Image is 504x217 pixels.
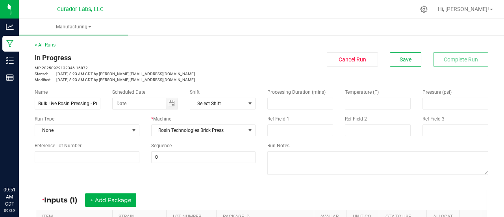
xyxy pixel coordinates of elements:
span: Name [35,89,48,95]
p: 09/29 [4,208,15,213]
inline-svg: Manufacturing [6,40,14,48]
span: Run Type [35,115,54,122]
span: Curador Labs, LLC [57,6,104,13]
inline-svg: Inventory [6,57,14,65]
span: Started: [35,71,56,77]
p: 09:51 AM CDT [4,186,15,208]
a: Manufacturing [19,19,128,35]
span: Ref Field 2 [345,116,367,122]
span: Pressure (psi) [422,89,452,95]
span: Machine [153,116,171,122]
span: Modified: [35,77,56,83]
span: Rosin Technologies Brick Press [152,125,246,136]
inline-svg: Reports [6,74,14,82]
span: Complete Run [444,56,478,63]
p: MP-20250929132346-16872 [35,65,256,71]
span: Shift [190,89,200,95]
button: Cancel Run [327,52,378,67]
span: Hi, [PERSON_NAME]! [438,6,489,12]
button: + Add Package [85,193,136,207]
p: [DATE] 8:23 AM CDT by [PERSON_NAME][EMAIL_ADDRESS][DOMAIN_NAME] [35,77,256,83]
span: Toggle calendar [166,98,178,109]
input: Date [113,98,166,109]
iframe: Resource center [8,154,31,178]
span: NO DATA FOUND [190,98,256,109]
span: None [35,125,129,136]
button: Save [390,52,421,67]
iframe: Resource center unread badge [23,153,33,162]
span: Reference Lot Number [35,143,82,148]
span: Inputs (1) [44,196,85,204]
span: Save [400,56,411,63]
span: Processing Duration (mins) [267,89,326,95]
span: Cancel Run [339,56,366,63]
span: Manufacturing [19,24,128,30]
div: In Progress [35,52,256,63]
span: Temperature (F) [345,89,379,95]
button: Complete Run [433,52,488,67]
div: Manage settings [419,6,429,13]
inline-svg: Analytics [6,23,14,31]
span: Select Shift [190,98,245,109]
span: Ref Field 3 [422,116,445,122]
span: Scheduled Date [112,89,145,95]
span: Ref Field 1 [267,116,289,122]
span: Run Notes [267,143,289,148]
p: [DATE] 8:23 AM CDT by [PERSON_NAME][EMAIL_ADDRESS][DOMAIN_NAME] [35,71,256,77]
span: Sequence [151,143,172,148]
a: < All Runs [35,42,56,48]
